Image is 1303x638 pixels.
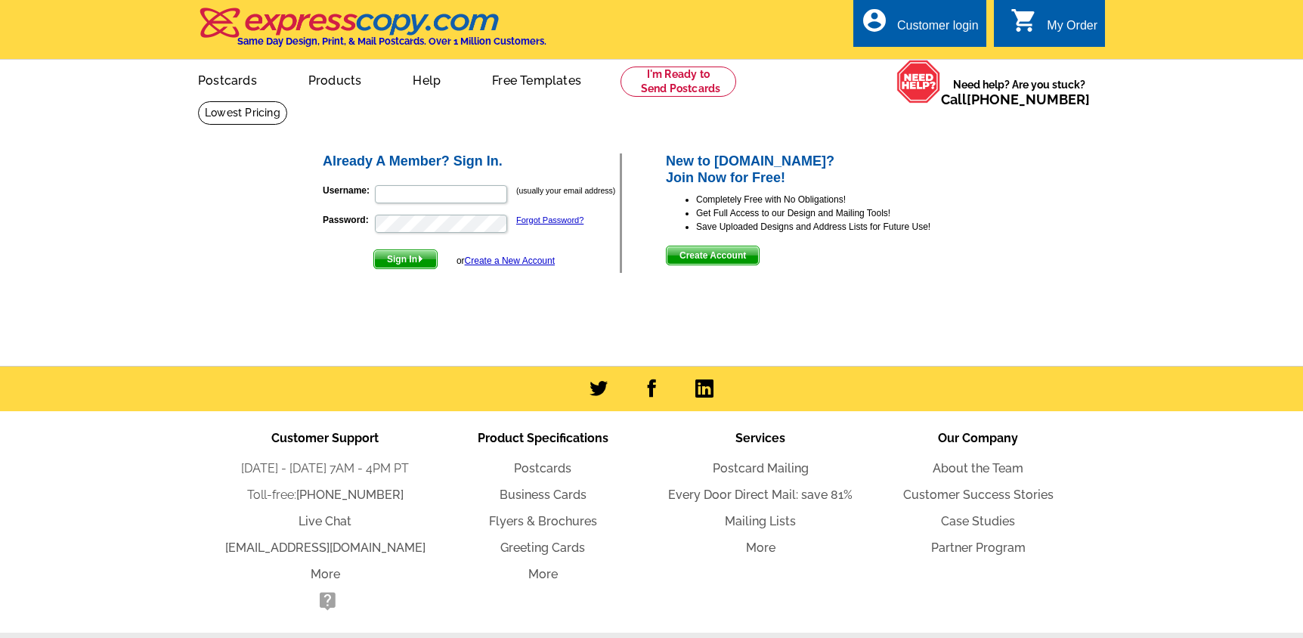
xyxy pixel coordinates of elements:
[696,220,983,234] li: Save Uploaded Designs and Address Lists for Future Use!
[237,36,546,47] h4: Same Day Design, Print, & Mail Postcards. Over 1 Million Customers.
[861,7,888,34] i: account_circle
[271,431,379,445] span: Customer Support
[696,193,983,206] li: Completely Free with No Obligations!
[666,246,760,265] button: Create Account
[174,61,281,97] a: Postcards
[696,206,983,220] li: Get Full Access to our Design and Mailing Tools!
[967,91,1090,107] a: [PHONE_NUMBER]
[735,431,785,445] span: Services
[478,431,608,445] span: Product Specifications
[323,184,373,197] label: Username:
[299,514,351,528] a: Live Chat
[896,60,941,104] img: help
[897,19,979,40] div: Customer login
[516,215,583,225] a: Forgot Password?
[373,249,438,269] button: Sign In
[713,461,809,475] a: Postcard Mailing
[225,540,426,555] a: [EMAIL_ADDRESS][DOMAIN_NAME]
[666,153,983,186] h2: New to [DOMAIN_NAME]? Join Now for Free!
[941,514,1015,528] a: Case Studies
[216,460,434,478] li: [DATE] - [DATE] 7AM - 4PM PT
[861,17,979,36] a: account_circle Customer login
[1011,17,1097,36] a: shopping_cart My Order
[668,488,853,502] a: Every Door Direct Mail: save 81%
[931,540,1026,555] a: Partner Program
[323,153,620,170] h2: Already A Member? Sign In.
[296,488,404,502] a: [PHONE_NUMBER]
[468,61,605,97] a: Free Templates
[489,514,597,528] a: Flyers & Brochures
[457,254,555,268] div: or
[1047,19,1097,40] div: My Order
[746,540,775,555] a: More
[941,77,1097,107] span: Need help? Are you stuck?
[198,18,546,47] a: Same Day Design, Print, & Mail Postcards. Over 1 Million Customers.
[667,246,759,265] span: Create Account
[933,461,1023,475] a: About the Team
[938,431,1018,445] span: Our Company
[1011,7,1038,34] i: shopping_cart
[941,91,1090,107] span: Call
[903,488,1054,502] a: Customer Success Stories
[514,461,571,475] a: Postcards
[500,540,585,555] a: Greeting Cards
[465,256,555,266] a: Create a New Account
[284,61,386,97] a: Products
[725,514,796,528] a: Mailing Lists
[516,186,615,195] small: (usually your email address)
[417,256,424,262] img: button-next-arrow-white.png
[500,488,587,502] a: Business Cards
[374,250,437,268] span: Sign In
[311,567,340,581] a: More
[388,61,465,97] a: Help
[216,486,434,504] li: Toll-free:
[528,567,558,581] a: More
[323,213,373,227] label: Password:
